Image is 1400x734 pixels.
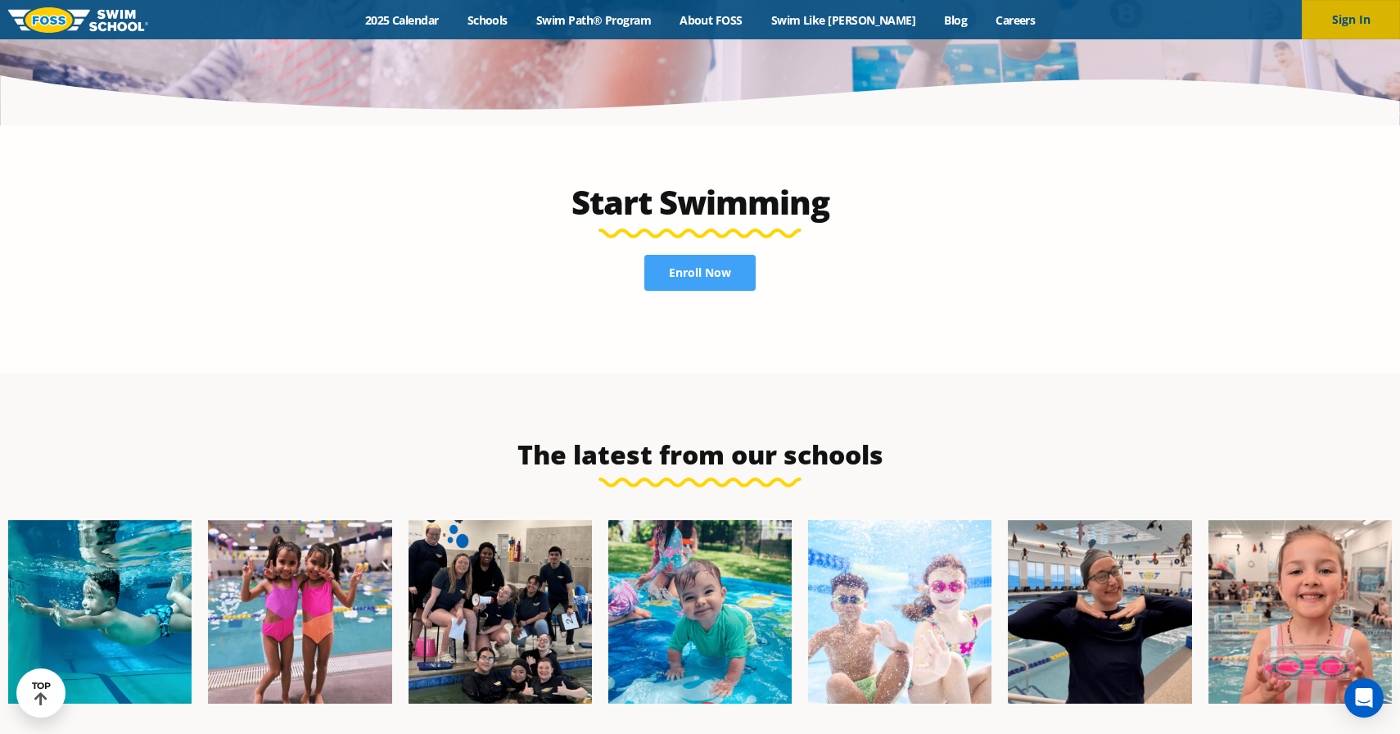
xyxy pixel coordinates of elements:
[808,520,991,704] img: FCC_FOSS_GeneralShoot_May_FallCampaign_lowres-9556-600x600.jpg
[930,12,982,28] a: Blog
[1208,520,1392,704] img: Fa25-Website-Images-14-600x600.jpg
[666,12,757,28] a: About FOSS
[8,520,192,704] img: Fa25-Website-Images-1-600x600.png
[982,12,1050,28] a: Careers
[1344,678,1384,718] div: Open Intercom Messenger
[409,520,592,704] img: Fa25-Website-Images-2-600x600.png
[8,7,148,33] img: FOSS Swim School Logo
[208,520,391,704] img: Fa25-Website-Images-8-600x600.jpg
[644,255,756,291] a: Enroll Now
[608,520,792,704] img: Fa25-Website-Images-600x600.png
[669,267,731,279] span: Enroll Now
[314,183,1086,222] h2: Start Swimming
[350,12,453,28] a: 2025 Calendar
[1008,520,1191,704] img: Fa25-Website-Images-9-600x600.jpg
[522,12,665,28] a: Swim Path® Program
[453,12,522,28] a: Schools
[756,12,930,28] a: Swim Like [PERSON_NAME]
[32,681,51,706] div: TOP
